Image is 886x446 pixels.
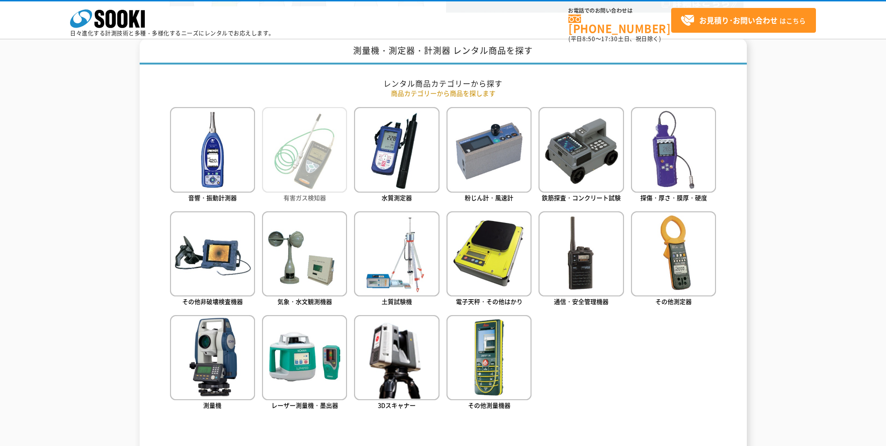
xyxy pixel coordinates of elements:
img: 探傷・厚さ・膜厚・硬度 [631,107,716,192]
img: レーザー測量機・墨出器 [262,315,347,400]
a: 電子天秤・その他はかり [447,211,532,308]
span: 土質試験機 [382,297,412,306]
span: (平日 ～ 土日、祝日除く) [568,35,661,43]
span: 8:50 [582,35,595,43]
a: 鉄筋探査・コンクリート試験 [539,107,624,204]
a: その他非破壊検査機器 [170,211,255,308]
a: 通信・安全管理機器 [539,211,624,308]
h2: レンタル商品カテゴリーから探す [170,79,716,88]
span: 3Dスキャナー [378,401,416,410]
span: 17:30 [601,35,618,43]
span: 電子天秤・その他はかり [456,297,523,306]
a: 3Dスキャナー [354,315,439,412]
img: 鉄筋探査・コンクリート試験 [539,107,624,192]
strong: お見積り･お問い合わせ [699,14,778,26]
span: 粉じん計・風速計 [465,193,513,202]
img: その他非破壊検査機器 [170,211,255,296]
a: お見積り･お問い合わせはこちら [671,8,816,33]
img: 音響・振動計測器 [170,107,255,192]
a: 気象・水文観測機器 [262,211,347,308]
span: その他非破壊検査機器 [182,297,243,306]
a: [PHONE_NUMBER] [568,14,671,34]
span: はこちら [680,14,806,28]
img: 電子天秤・その他はかり [447,211,532,296]
img: その他測量機器 [447,315,532,400]
a: レーザー測量機・墨出器 [262,315,347,412]
span: 音響・振動計測器 [188,193,237,202]
span: 有害ガス検知器 [284,193,326,202]
span: 通信・安全管理機器 [554,297,609,306]
span: その他測量機器 [468,401,510,410]
span: 気象・水文観測機器 [277,297,332,306]
img: 通信・安全管理機器 [539,211,624,296]
span: 鉄筋探査・コンクリート試験 [542,193,621,202]
img: 土質試験機 [354,211,439,296]
img: 気象・水文観測機器 [262,211,347,296]
h1: 測量機・測定器・計測器 レンタル商品を探す [140,39,747,65]
a: その他測定器 [631,211,716,308]
img: 測量機 [170,315,255,400]
span: レーザー測量機・墨出器 [271,401,338,410]
p: 商品カテゴリーから商品を探します [170,88,716,98]
span: お電話でのお問い合わせは [568,8,671,14]
img: 3Dスキャナー [354,315,439,400]
span: 探傷・厚さ・膜厚・硬度 [640,193,707,202]
span: その他測定器 [655,297,692,306]
a: 有害ガス検知器 [262,107,347,204]
a: その他測量機器 [447,315,532,412]
a: 粉じん計・風速計 [447,107,532,204]
span: 測量機 [203,401,221,410]
a: 音響・振動計測器 [170,107,255,204]
a: 水質測定器 [354,107,439,204]
img: 水質測定器 [354,107,439,192]
a: 土質試験機 [354,211,439,308]
span: 水質測定器 [382,193,412,202]
img: 有害ガス検知器 [262,107,347,192]
p: 日々進化する計測技術と多種・多様化するニーズにレンタルでお応えします。 [70,30,275,36]
a: 探傷・厚さ・膜厚・硬度 [631,107,716,204]
a: 測量機 [170,315,255,412]
img: 粉じん計・風速計 [447,107,532,192]
img: その他測定器 [631,211,716,296]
